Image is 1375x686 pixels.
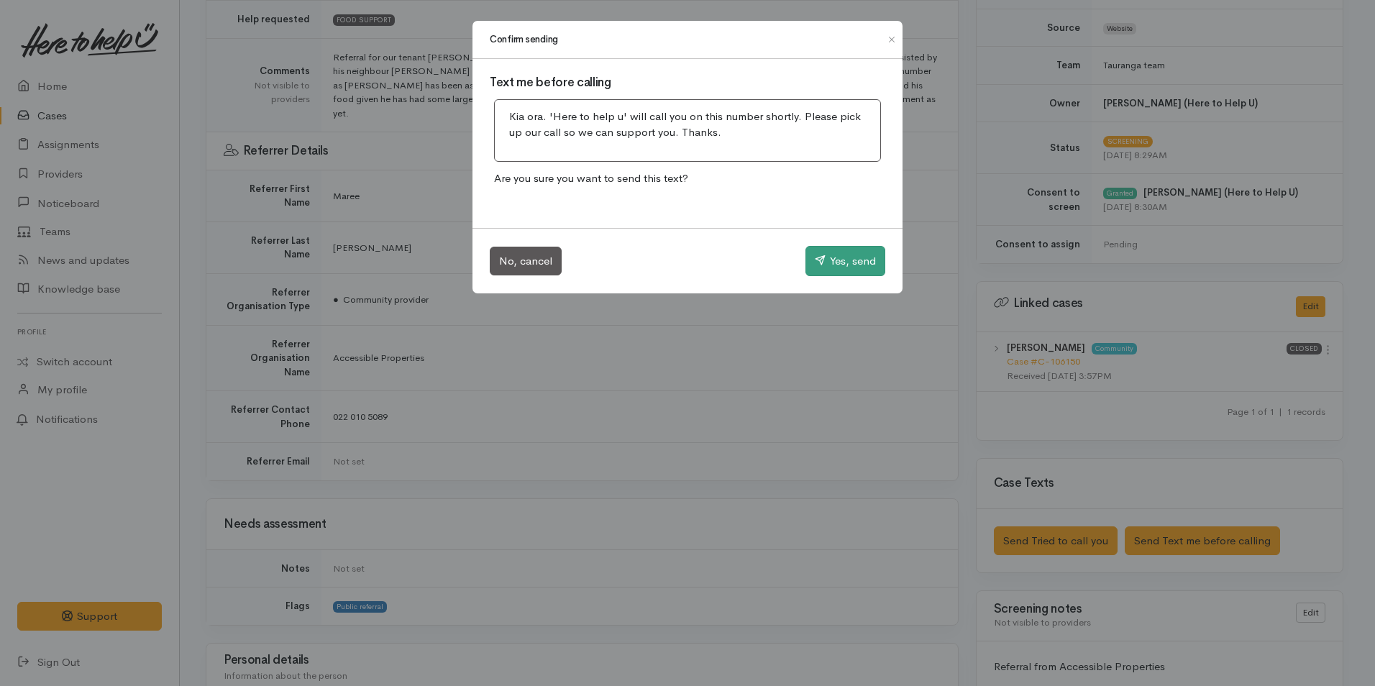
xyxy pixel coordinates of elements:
[509,109,866,141] p: Kia ora. 'Here to help u' will call you on this number shortly. Please pick up our call so we can...
[490,247,562,276] button: No, cancel
[490,76,885,90] h3: Text me before calling
[490,32,558,47] h1: Confirm sending
[880,31,903,48] button: Close
[805,246,885,276] button: Yes, send
[490,166,885,191] p: Are you sure you want to send this text?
